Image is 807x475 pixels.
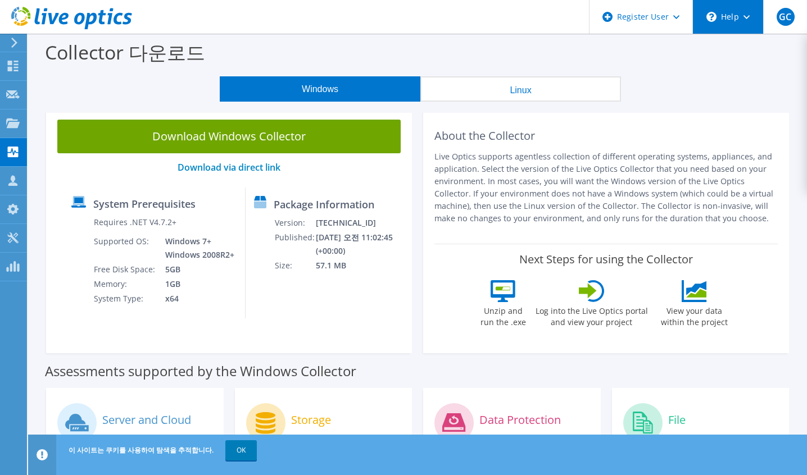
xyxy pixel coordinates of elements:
[94,217,176,228] label: Requires .NET V4.7.2+
[668,414,686,426] label: File
[178,161,280,173] a: Download via direct link
[225,440,257,460] a: OK
[274,199,374,210] label: Package Information
[315,230,407,258] td: [DATE] 오전 11:02:45 (+00:00)
[157,291,237,306] td: x64
[315,216,407,230] td: [TECHNICAL_ID]
[45,39,205,65] label: Collector 다운로드
[102,414,191,426] label: Server and Cloud
[654,302,735,328] label: View your data within the project
[434,129,778,143] h2: About the Collector
[93,291,157,306] td: System Type:
[315,258,407,273] td: 57.1 MB
[157,234,237,262] td: Windows 7+ Windows 2008R2+
[93,262,157,277] td: Free Disk Space:
[274,258,315,273] td: Size:
[274,216,315,230] td: Version:
[57,120,401,153] a: Download Windows Collector
[479,414,561,426] label: Data Protection
[45,366,356,377] label: Assessments supported by the Windows Collector
[93,198,196,209] label: System Prerequisites
[777,8,795,26] span: GC
[157,277,237,291] td: 1GB
[274,230,315,258] td: Published:
[478,302,529,328] label: Unzip and run the .exe
[535,302,649,328] label: Log into the Live Optics portal and view your project
[291,414,331,426] label: Storage
[93,277,157,291] td: Memory:
[69,445,214,455] span: 이 사이트는 쿠키를 사용하여 탐색을 추적합니다.
[220,76,420,102] button: Windows
[706,12,717,22] svg: \n
[420,76,621,102] button: Linux
[434,150,778,225] p: Live Optics supports agentless collection of different operating systems, appliances, and applica...
[157,262,237,277] td: 5GB
[519,253,693,266] label: Next Steps for using the Collector
[93,234,157,262] td: Supported OS:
